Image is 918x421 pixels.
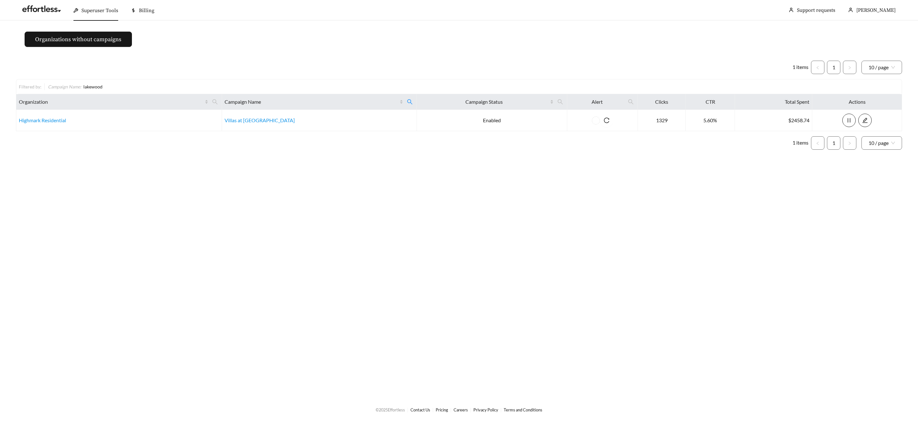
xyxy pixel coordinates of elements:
a: 1 [827,61,840,74]
button: left [811,136,824,150]
span: Superuser Tools [81,7,118,14]
li: Previous Page [811,136,824,150]
span: [PERSON_NAME] [856,7,896,13]
span: right [848,141,852,145]
span: 10 / page [868,137,895,149]
span: 10 / page [868,61,895,74]
li: 1 items [792,61,808,74]
td: 1329 [638,110,685,131]
span: search [625,97,636,107]
li: 1 [827,136,840,150]
button: right [843,61,856,74]
span: left [816,66,820,70]
a: Contact Us [410,407,430,412]
span: lakewood [83,84,103,89]
span: search [557,99,563,105]
span: Alert [570,98,624,106]
button: edit [858,114,872,127]
a: 1 [827,137,840,149]
span: search [555,97,566,107]
span: Campaign Name [225,98,398,106]
a: Careers [454,407,468,412]
span: search [212,99,218,105]
button: left [811,61,824,74]
button: Organizations without campaigns [25,32,132,47]
span: Campaign Name : [48,84,81,89]
li: Next Page [843,136,856,150]
span: search [407,99,413,105]
span: search [628,99,634,105]
span: Billing [139,7,154,14]
td: 5.60% [686,110,735,131]
span: right [848,66,852,70]
td: $2458.74 [735,110,812,131]
div: Page Size [861,61,902,74]
span: reload [600,117,613,123]
span: left [816,141,820,145]
td: Enabled [417,110,567,131]
a: Support requests [797,7,835,13]
button: pause [842,114,856,127]
a: edit [858,117,872,123]
span: © 2025 Effortless [376,407,405,412]
li: Previous Page [811,61,824,74]
span: Organizations without campaigns [35,35,121,44]
span: pause [843,117,855,123]
th: Clicks [638,94,685,110]
div: Page Size [861,136,902,150]
button: reload [600,114,613,127]
span: Organization [19,98,203,106]
a: Terms and Conditions [504,407,542,412]
span: Campaign Status [419,98,549,106]
th: Actions [812,94,902,110]
span: search [404,97,415,107]
a: Villas at [GEOGRAPHIC_DATA] [225,117,295,123]
th: Total Spent [735,94,812,110]
span: edit [859,117,871,123]
li: 1 items [792,136,808,150]
th: CTR [686,94,735,110]
div: Filtered by: [19,83,44,90]
li: Next Page [843,61,856,74]
a: Highmark Residential [19,117,66,123]
span: search [210,97,220,107]
button: right [843,136,856,150]
a: Pricing [436,407,448,412]
a: Privacy Policy [473,407,498,412]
